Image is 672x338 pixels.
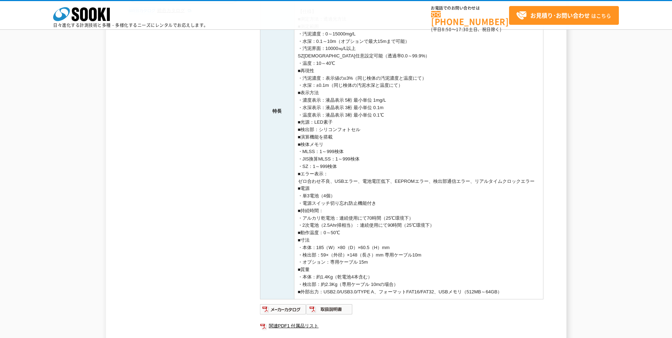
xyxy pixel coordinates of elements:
img: 取扱説明書 [306,304,353,315]
a: メーカーカタログ [260,309,306,314]
span: (平日 ～ 土日、祝日除く) [431,26,501,33]
span: お電話でのお問い合わせは [431,6,509,10]
a: 取扱説明書 [306,309,353,314]
span: はこちら [516,10,611,21]
span: 8:50 [442,26,452,33]
a: 関連PDF1 付属品リスト [260,321,543,331]
a: [PHONE_NUMBER] [431,11,509,26]
span: 17:30 [456,26,469,33]
a: お見積り･お問い合わせはこちら [509,6,619,25]
p: 日々進化する計測技術と多種・多様化するニーズにレンタルでお応えします。 [53,23,208,27]
strong: お見積り･お問い合わせ [530,11,590,19]
img: メーカーカタログ [260,304,306,315]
